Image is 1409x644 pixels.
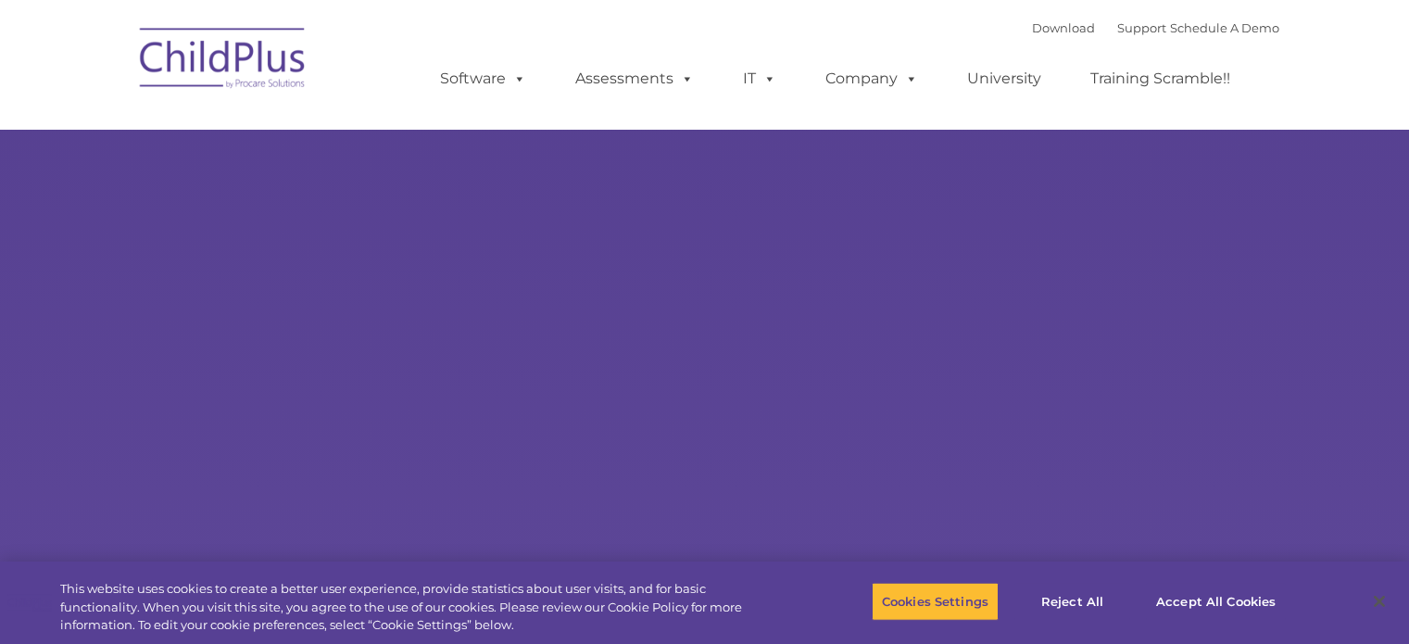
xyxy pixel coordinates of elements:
[131,15,316,107] img: ChildPlus by Procare Solutions
[949,60,1060,97] a: University
[557,60,712,97] a: Assessments
[1146,582,1286,621] button: Accept All Cookies
[724,60,795,97] a: IT
[1359,581,1400,622] button: Close
[60,580,775,635] div: This website uses cookies to create a better user experience, provide statistics about user visit...
[1170,20,1279,35] a: Schedule A Demo
[1117,20,1166,35] a: Support
[1072,60,1249,97] a: Training Scramble!!
[872,582,999,621] button: Cookies Settings
[807,60,937,97] a: Company
[421,60,545,97] a: Software
[1032,20,1095,35] a: Download
[1014,582,1130,621] button: Reject All
[1032,20,1279,35] font: |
